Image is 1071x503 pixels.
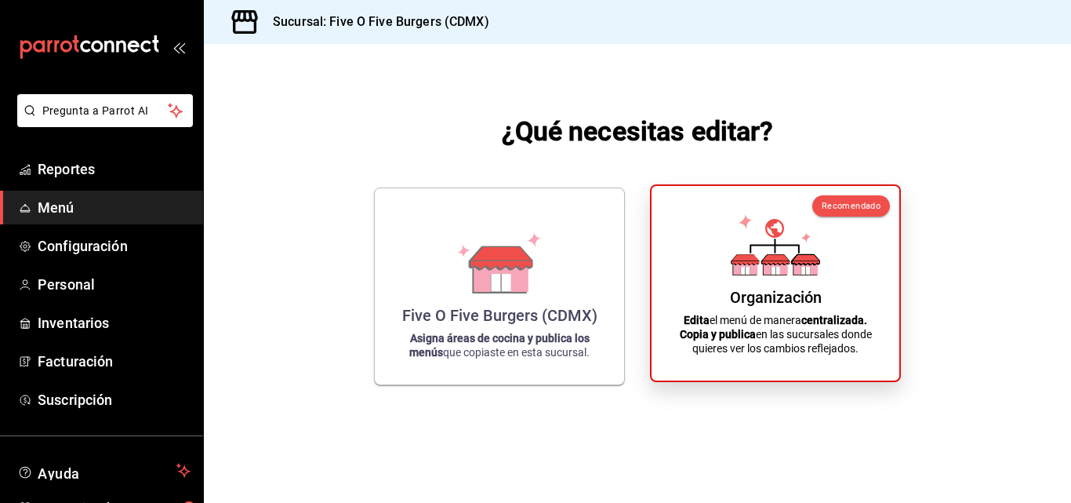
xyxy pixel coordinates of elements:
span: Personal [38,274,191,295]
span: Ayuda [38,461,170,480]
span: Facturación [38,351,191,372]
h1: ¿Qué necesitas editar? [502,112,774,150]
h3: Sucursal: Five O Five Burgers (CDMX) [260,13,489,31]
p: el menú de manera en las sucursales donde quieres ver los cambios reflejados. [670,313,880,355]
strong: Asigna áreas de cocina y publica los menús [409,332,590,359]
strong: Edita [684,314,710,326]
button: open_drawer_menu [172,41,185,53]
span: Suscripción [38,389,191,410]
p: que copiaste en esta sucursal. [394,331,605,359]
span: Reportes [38,159,191,180]
strong: Copia y publica [680,328,756,341]
span: Pregunta a Parrot AI [42,103,169,119]
span: Recomendado [822,201,880,211]
button: Pregunta a Parrot AI [17,94,193,127]
strong: centralizada. [801,314,867,326]
div: Organización [730,288,822,307]
a: Pregunta a Parrot AI [11,114,193,130]
span: Configuración [38,235,191,257]
span: Inventarios [38,312,191,334]
span: Menú [38,197,191,218]
div: Five O Five Burgers (CDMX) [402,306,597,325]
